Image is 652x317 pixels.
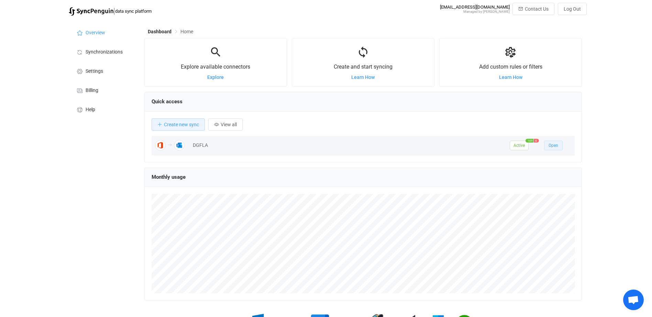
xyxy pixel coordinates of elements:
[440,10,510,13] div: Managed by [PERSON_NAME]
[155,140,166,151] img: Office 365 GAL Contacts
[549,143,558,148] span: Open
[544,142,563,148] a: Open
[512,3,554,15] button: Contact Us
[479,63,542,70] span: Add custom rules or filters
[148,29,172,34] span: Dashboard
[440,4,510,10] div: [EMAIL_ADDRESS][DOMAIN_NAME]
[86,88,98,93] span: Billing
[69,61,137,80] a: Settings
[69,23,137,42] a: Overview
[189,141,506,149] div: DGFLA
[69,99,137,119] a: Help
[86,49,123,55] span: Synchronizations
[152,174,186,180] span: Monthly usage
[69,42,137,61] a: Synchronizations
[221,122,237,127] span: View all
[207,74,224,80] a: Explore
[86,69,103,74] span: Settings
[351,74,375,80] a: Learn How
[148,29,193,34] div: Breadcrumb
[544,141,563,150] button: Open
[86,107,95,113] span: Help
[164,122,199,127] span: Create new sync
[152,118,205,131] button: Create new sync
[69,6,152,16] a: |data sync platform
[623,290,644,310] div: Open chat
[86,30,105,36] span: Overview
[181,63,250,70] span: Explore available connectors
[69,7,113,16] img: syncpenguin.svg
[534,139,539,142] span: 4
[525,6,549,12] span: Contact Us
[526,139,533,142] span: 169
[174,140,185,151] img: Outlook Contacts
[208,118,243,131] button: View all
[115,9,152,14] span: data sync platform
[152,98,183,105] span: Quick access
[558,3,587,15] button: Log Out
[564,6,581,12] span: Log Out
[334,63,393,70] span: Create and start syncing
[499,74,522,80] a: Learn How
[510,141,529,150] span: Active
[69,80,137,99] a: Billing
[180,29,193,34] span: Home
[113,6,115,16] span: |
